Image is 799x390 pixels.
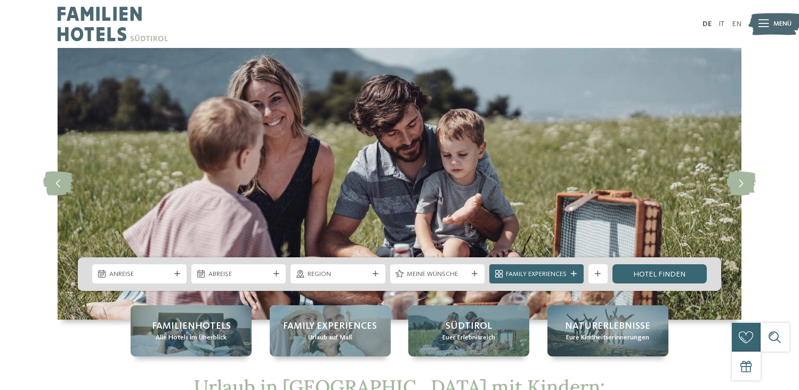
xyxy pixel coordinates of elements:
[131,305,252,356] a: Urlaub in Südtirol mit Kindern – ein unvergessliches Erlebnis Familienhotels Alle Hotels im Überb...
[408,305,529,356] a: Urlaub in Südtirol mit Kindern – ein unvergessliches Erlebnis Südtirol Euer Erlebnisreich
[703,20,712,28] a: DE
[283,320,377,333] span: Family Experiences
[208,270,269,279] span: Abreise
[566,333,649,343] span: Eure Kindheitserinnerungen
[156,333,227,343] span: Alle Hotels im Überblick
[446,320,492,333] span: Südtirol
[308,270,368,279] span: Region
[612,264,707,283] a: Hotel finden
[565,320,650,333] span: Naturerlebnisse
[732,20,741,28] a: EN
[152,320,231,333] span: Familienhotels
[442,333,495,343] span: Euer Erlebnisreich
[719,20,724,28] a: IT
[308,333,352,343] span: Urlaub auf Maß
[506,270,567,279] span: Family Experiences
[773,19,792,29] span: Menü
[270,305,391,356] a: Urlaub in Südtirol mit Kindern – ein unvergessliches Erlebnis Family Experiences Urlaub auf Maß
[58,48,741,320] img: Urlaub in Südtirol mit Kindern – ein unvergessliches Erlebnis
[547,305,668,356] a: Urlaub in Südtirol mit Kindern – ein unvergessliches Erlebnis Naturerlebnisse Eure Kindheitserinn...
[407,270,467,279] span: Meine Wünsche
[109,270,170,279] span: Anreise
